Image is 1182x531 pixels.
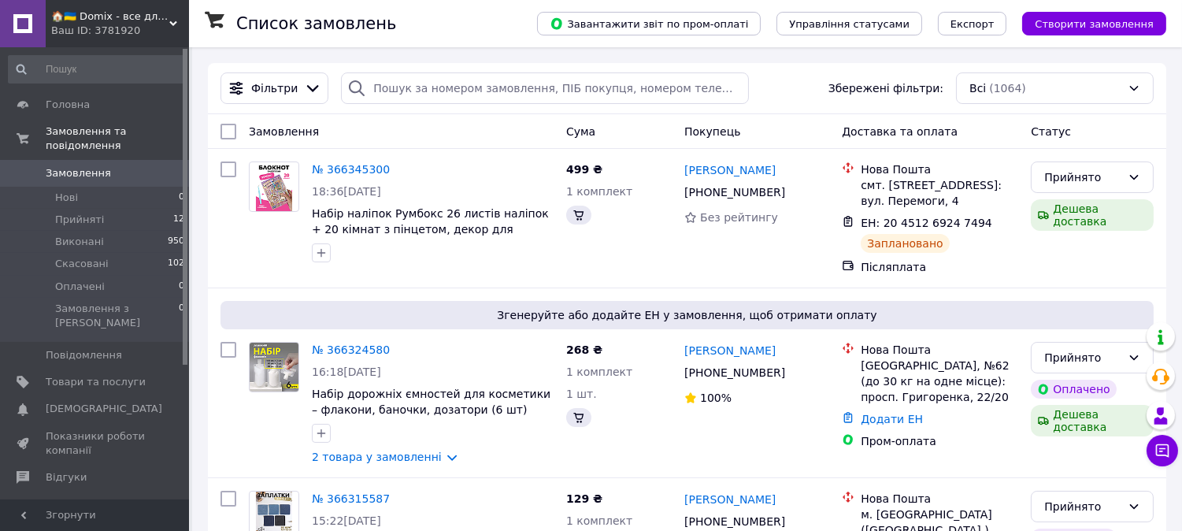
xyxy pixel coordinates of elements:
[1044,498,1121,515] div: Прийнято
[46,402,162,416] span: [DEMOGRAPHIC_DATA]
[249,162,299,212] a: Фото товару
[566,343,602,356] span: 268 ₴
[684,162,776,178] a: [PERSON_NAME]
[312,451,442,463] a: 2 товара у замовленні
[55,280,105,294] span: Оплачені
[55,235,104,249] span: Виконані
[173,213,184,227] span: 12
[1031,199,1154,231] div: Дешева доставка
[1031,405,1154,436] div: Дешева доставка
[700,211,778,224] span: Без рейтингу
[249,342,299,392] a: Фото товару
[566,514,632,527] span: 1 комплект
[46,470,87,485] span: Відгуки
[341,72,749,104] input: Пошук за номером замовлення, ПІБ покупця, номером телефону, Email, номером накладної
[168,257,184,271] span: 102
[1044,169,1121,186] div: Прийнято
[179,191,184,205] span: 0
[236,14,396,33] h1: Список замовлень
[566,163,602,176] span: 499 ₴
[168,235,184,249] span: 950
[312,366,381,378] span: 16:18[DATE]
[566,185,632,198] span: 1 комплект
[989,82,1026,95] span: (1064)
[566,125,595,138] span: Cума
[861,234,950,253] div: Заплановано
[55,213,104,227] span: Прийняті
[46,98,90,112] span: Головна
[550,17,748,31] span: Завантажити звіт по пром-оплаті
[861,413,923,425] a: Додати ЕН
[179,280,184,294] span: 0
[969,80,986,96] span: Всі
[776,12,922,35] button: Управління статусами
[861,217,992,229] span: ЕН: 20 4512 6924 7494
[55,302,179,330] span: Замовлення з [PERSON_NAME]
[861,358,1018,405] div: [GEOGRAPHIC_DATA], №62 (до 30 кг на одне місце): просп. Григоренка, 22/20
[861,162,1018,177] div: Нова Пошта
[537,12,761,35] button: Завантажити звіт по пром-оплаті
[312,185,381,198] span: 18:36[DATE]
[179,302,184,330] span: 0
[51,24,189,38] div: Ваш ID: 3781920
[55,191,78,205] span: Нові
[249,125,319,138] span: Замовлення
[46,429,146,458] span: Показники роботи компанії
[1035,18,1154,30] span: Створити замовлення
[684,343,776,358] a: [PERSON_NAME]
[46,166,111,180] span: Замовлення
[938,12,1007,35] button: Експорт
[51,9,169,24] span: 🏠🇺🇦 Domix - все для тебе
[1147,435,1178,466] button: Чат з покупцем
[46,497,88,511] span: Покупці
[1031,380,1116,399] div: Оплачено
[312,492,390,505] a: № 366315587
[46,124,189,153] span: Замовлення та повідомлення
[312,388,550,416] a: Набір дорожніх ємностей для косметики – флакони, баночки, дозатори (6 шт)
[684,492,776,507] a: [PERSON_NAME]
[312,207,549,251] a: Набір наліпок Румбокс 26 листів наліпок + 20 кімнат з пінцетом, декор для планерів і ноутбуків
[1031,125,1071,138] span: Статус
[1006,17,1166,29] a: Створити замовлення
[46,375,146,389] span: Товари та послуги
[46,348,122,362] span: Повідомлення
[861,491,1018,507] div: Нова Пошта
[861,433,1018,449] div: Пром-оплата
[789,18,910,30] span: Управління статусами
[8,55,186,84] input: Пошук
[861,177,1018,209] div: смт. [STREET_ADDRESS]: вул. Перемоги, 4
[861,259,1018,275] div: Післяплата
[250,343,298,392] img: Фото товару
[566,492,602,505] span: 129 ₴
[1044,349,1121,366] div: Прийнято
[312,163,390,176] a: № 366345300
[861,342,1018,358] div: Нова Пошта
[681,362,788,384] div: [PHONE_NUMBER]
[842,125,958,138] span: Доставка та оплата
[566,366,632,378] span: 1 комплект
[950,18,995,30] span: Експорт
[227,307,1147,323] span: Згенеруйте або додайте ЕН у замовлення, щоб отримати оплату
[700,392,732,404] span: 100%
[1022,12,1166,35] button: Створити замовлення
[828,80,943,96] span: Збережені фільтри:
[566,388,597,400] span: 1 шт.
[684,125,740,138] span: Покупець
[312,514,381,527] span: 15:22[DATE]
[256,162,293,211] img: Фото товару
[55,257,109,271] span: Скасовані
[251,80,298,96] span: Фільтри
[681,181,788,203] div: [PHONE_NUMBER]
[312,343,390,356] a: № 366324580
